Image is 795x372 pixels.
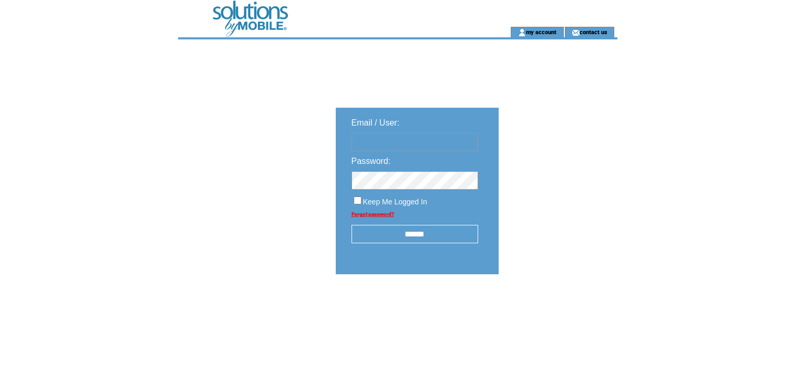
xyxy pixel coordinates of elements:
[352,118,400,127] span: Email / User:
[352,157,391,166] span: Password:
[572,28,580,37] img: contact_us_icon.gif;jsessionid=DE00D78127A841641CECEDB4B664E039
[518,28,526,37] img: account_icon.gif;jsessionid=DE00D78127A841641CECEDB4B664E039
[526,28,556,35] a: my account
[529,301,582,314] img: transparent.png;jsessionid=DE00D78127A841641CECEDB4B664E039
[580,28,607,35] a: contact us
[363,198,427,206] span: Keep Me Logged In
[352,211,394,217] a: Forgot password?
